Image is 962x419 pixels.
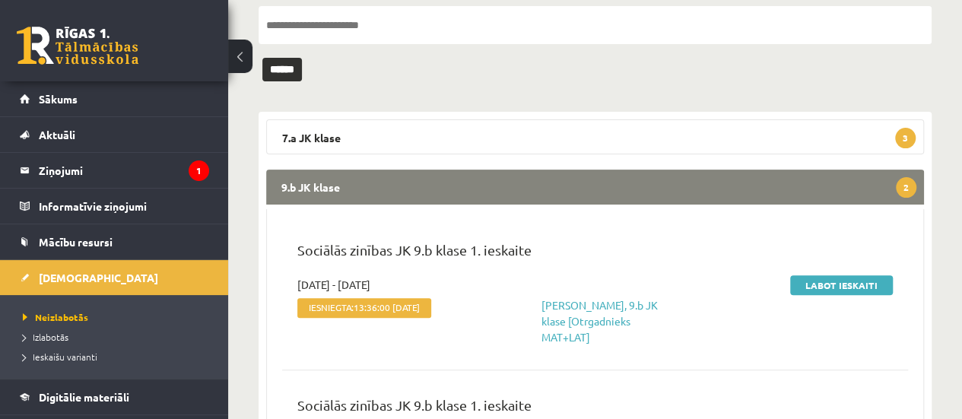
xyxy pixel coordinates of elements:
[17,27,138,65] a: Rīgas 1. Tālmācības vidusskola
[39,390,129,404] span: Digitālie materiāli
[189,160,209,181] i: 1
[39,153,209,188] legend: Ziņojumi
[39,235,113,249] span: Mācību resursi
[297,277,370,293] span: [DATE] - [DATE]
[895,128,916,148] span: 3
[896,177,916,198] span: 2
[20,224,209,259] a: Mācību resursi
[23,330,213,344] a: Izlabotās
[23,331,68,343] span: Izlabotās
[23,350,213,363] a: Ieskaišu varianti
[541,298,658,344] a: [PERSON_NAME], 9.b JK klase [Otrgadnieks MAT+LAT]
[20,189,209,224] a: Informatīvie ziņojumi
[20,117,209,152] a: Aktuāli
[20,260,209,295] a: [DEMOGRAPHIC_DATA]
[39,128,75,141] span: Aktuāli
[39,92,78,106] span: Sākums
[23,351,97,363] span: Ieskaišu varianti
[297,240,893,268] p: Sociālās zinības JK 9.b klase 1. ieskaite
[23,311,88,323] span: Neizlabotās
[39,189,209,224] legend: Informatīvie ziņojumi
[23,310,213,324] a: Neizlabotās
[354,302,420,313] span: 13:36:00 [DATE]
[20,81,209,116] a: Sākums
[266,170,924,205] legend: 9.b JK klase
[790,275,893,295] a: Labot ieskaiti
[297,298,431,318] span: Iesniegta:
[266,119,924,154] legend: 7.a JK klase
[39,271,158,284] span: [DEMOGRAPHIC_DATA]
[20,153,209,188] a: Ziņojumi1
[20,379,209,414] a: Digitālie materiāli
